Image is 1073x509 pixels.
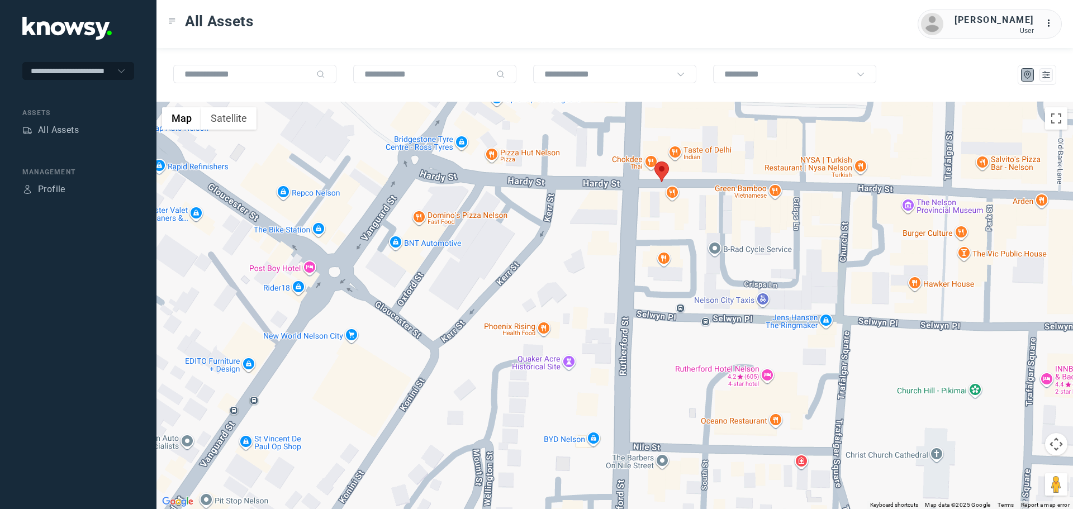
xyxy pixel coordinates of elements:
div: User [955,27,1034,35]
div: Toggle Menu [168,17,176,25]
div: [PERSON_NAME] [955,13,1034,27]
span: All Assets [185,11,254,31]
div: Search [316,70,325,79]
button: Toggle fullscreen view [1045,107,1067,130]
button: Drag Pegman onto the map to open Street View [1045,473,1067,496]
a: Terms [998,502,1014,508]
img: Google [159,494,196,509]
div: Map [1023,70,1033,80]
div: Profile [38,183,65,196]
div: Profile [22,184,32,194]
div: : [1045,17,1058,32]
span: Map data ©2025 Google [925,502,990,508]
button: Keyboard shortcuts [870,501,918,509]
button: Map camera controls [1045,433,1067,455]
button: Show street map [162,107,201,130]
div: Search [496,70,505,79]
div: Assets [22,108,134,118]
div: Assets [22,125,32,135]
tspan: ... [1046,19,1057,27]
img: Application Logo [22,17,112,40]
div: Management [22,167,134,177]
a: Report a map error [1021,502,1070,508]
a: Open this area in Google Maps (opens a new window) [159,494,196,509]
div: List [1041,70,1051,80]
a: ProfileProfile [22,183,65,196]
button: Show satellite imagery [201,107,257,130]
div: : [1045,17,1058,30]
img: avatar.png [921,13,943,35]
div: All Assets [38,123,79,137]
a: AssetsAll Assets [22,123,79,137]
